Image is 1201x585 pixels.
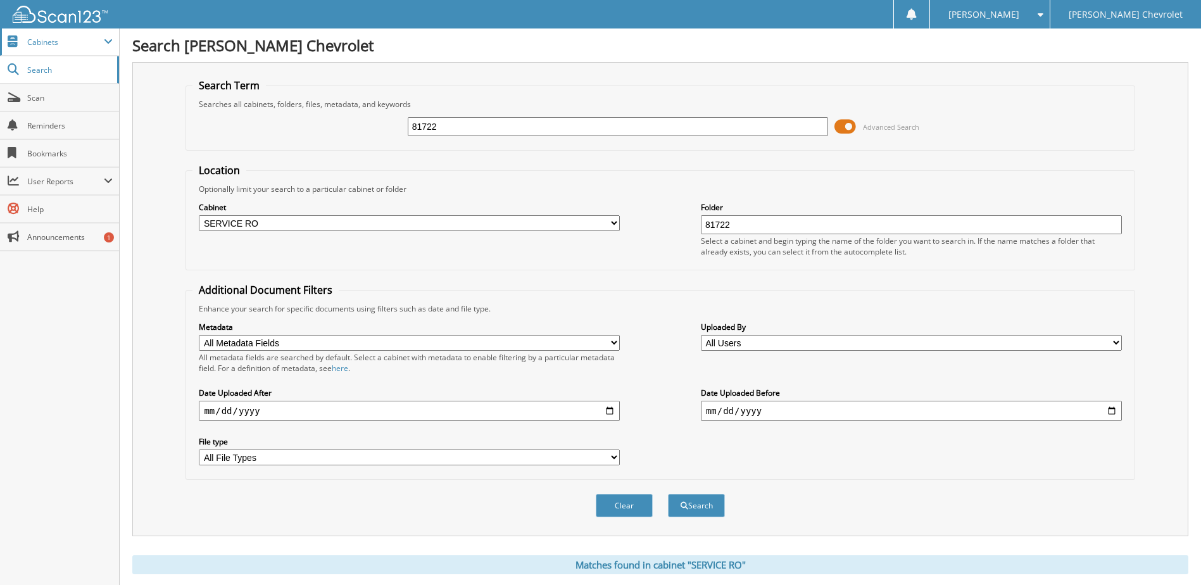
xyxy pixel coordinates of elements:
[1069,11,1183,18] span: [PERSON_NAME] Chevrolet
[27,148,113,159] span: Bookmarks
[596,494,653,517] button: Clear
[132,35,1188,56] h1: Search [PERSON_NAME] Chevrolet
[199,387,620,398] label: Date Uploaded After
[199,401,620,421] input: start
[199,352,620,374] div: All metadata fields are searched by default. Select a cabinet with metadata to enable filtering b...
[104,232,114,242] div: 1
[192,79,266,92] legend: Search Term
[27,176,104,187] span: User Reports
[332,363,348,374] a: here
[199,202,620,213] label: Cabinet
[948,11,1019,18] span: [PERSON_NAME]
[13,6,108,23] img: scan123-logo-white.svg
[27,232,113,242] span: Announcements
[701,401,1122,421] input: end
[701,387,1122,398] label: Date Uploaded Before
[27,204,113,215] span: Help
[192,184,1128,194] div: Optionally limit your search to a particular cabinet or folder
[701,322,1122,332] label: Uploaded By
[199,436,620,447] label: File type
[863,122,919,132] span: Advanced Search
[27,37,104,47] span: Cabinets
[701,236,1122,257] div: Select a cabinet and begin typing the name of the folder you want to search in. If the name match...
[27,120,113,131] span: Reminders
[192,303,1128,314] div: Enhance your search for specific documents using filters such as date and file type.
[668,494,725,517] button: Search
[192,99,1128,110] div: Searches all cabinets, folders, files, metadata, and keywords
[132,555,1188,574] div: Matches found in cabinet "SERVICE RO"
[27,92,113,103] span: Scan
[701,202,1122,213] label: Folder
[199,322,620,332] label: Metadata
[192,283,339,297] legend: Additional Document Filters
[192,163,246,177] legend: Location
[27,65,111,75] span: Search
